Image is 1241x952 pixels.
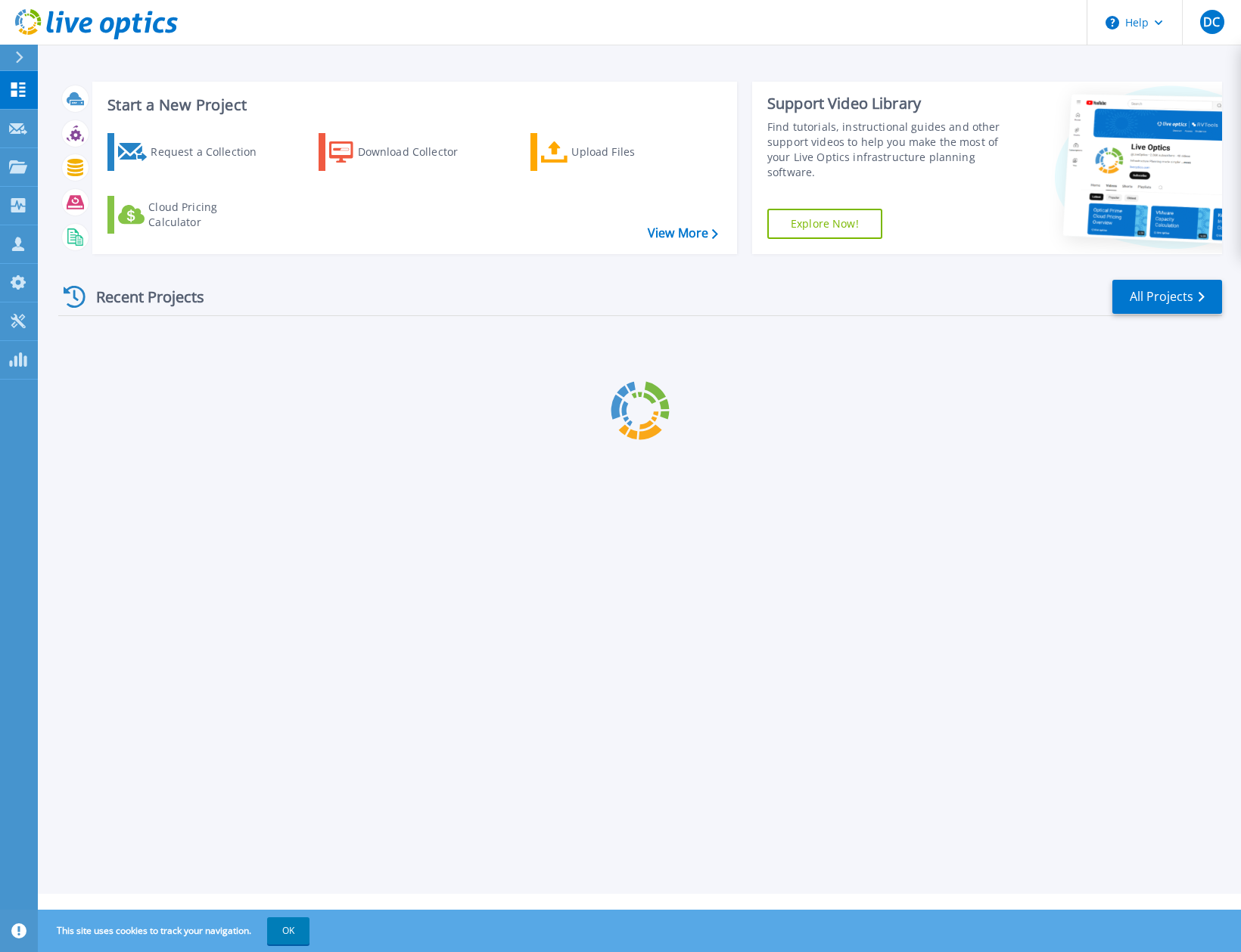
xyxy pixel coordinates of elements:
[648,226,718,240] a: View More
[767,209,882,239] a: Explore Now!
[319,133,487,171] a: Download Collector
[148,200,269,230] div: Cloud Pricing Calculator
[358,137,479,167] div: Download Collector
[1112,280,1222,314] a: All Projects
[107,97,717,113] h3: Start a New Project
[1203,16,1220,28] span: DC
[42,917,309,944] span: This site uses cookies to track your navigation.
[107,133,276,171] a: Request a Collection
[267,917,309,944] button: OK
[530,133,699,171] a: Upload Files
[107,196,276,234] a: Cloud Pricing Calculator
[767,94,1004,113] div: Support Video Library
[151,137,272,167] div: Request a Collection
[58,278,225,315] div: Recent Projects
[767,119,1004,180] div: Find tutorials, instructional guides and other support videos to help you make the most of your L...
[571,137,692,167] div: Upload Files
